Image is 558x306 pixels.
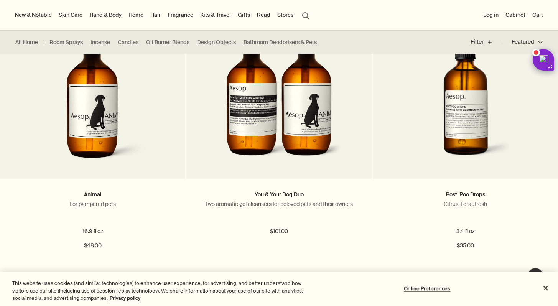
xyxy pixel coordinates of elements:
[531,10,545,20] button: Cart
[146,39,189,46] a: Oil Burner Blends
[471,33,502,51] button: Filter
[270,227,288,236] span: $101.00
[396,25,535,167] img: Post-Poo Drops with pipette
[197,39,236,46] a: Design Objects
[255,191,304,198] a: You & Your Dog Duo
[199,10,232,20] a: Kits & Travel
[91,39,110,46] a: Incense
[88,10,123,20] a: Hand & Body
[13,10,53,20] button: New & Notable
[118,39,138,46] a: Candles
[236,10,252,20] a: Gifts
[276,10,295,20] button: Stores
[457,241,474,250] span: $35.00
[299,8,313,22] button: Open search
[57,10,84,20] a: Skin Care
[127,10,145,20] a: Home
[84,241,102,250] span: $48.00
[12,280,307,302] div: This website uses cookies (and similar technologies) to enhance user experience, for advertising,...
[186,25,372,179] a: You & Your Dog Duo
[403,281,451,296] button: Online Preferences, Opens the preference center dialog
[110,295,140,301] a: More information about your privacy, opens in a new tab
[244,39,317,46] a: Bathroom Deodorisers & Pets
[49,39,83,46] a: Room Sprays
[528,268,543,283] button: Live Assistance
[35,25,150,167] img: Animal in an amber bottle with a pump.
[446,191,485,198] a: Post-Poo Drops
[15,39,38,46] a: All Home
[166,10,195,20] a: Fragrance
[149,10,162,20] a: Hair
[198,201,360,207] p: Two aromatic gel cleansers for beloved pets and their owners
[384,201,546,207] p: Citrus, floral, fresh
[537,280,554,296] button: Close
[502,33,543,51] button: Featured
[12,201,174,207] p: For pampered pets
[504,10,527,20] a: Cabinet
[84,191,102,198] a: Animal
[482,10,500,20] button: Log in
[217,25,342,167] img: You & Your Dog Duo
[373,25,558,179] a: Post-Poo Drops with pipette
[255,10,272,20] a: Read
